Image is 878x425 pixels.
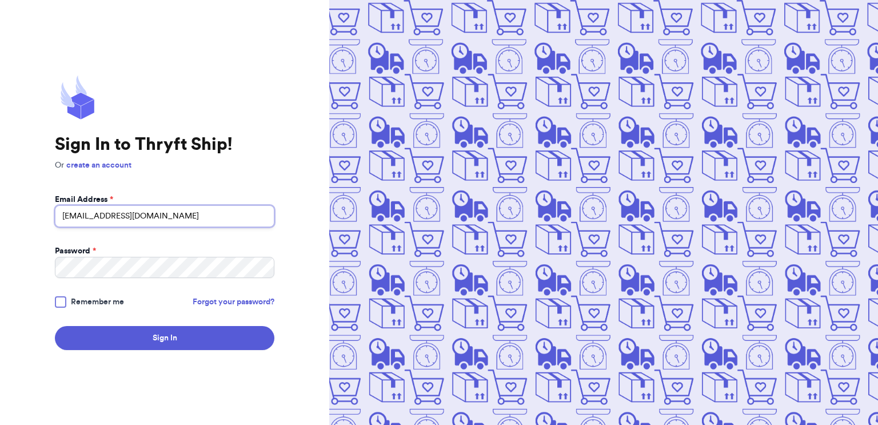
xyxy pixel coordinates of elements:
[55,194,113,205] label: Email Address
[55,245,96,257] label: Password
[193,296,274,308] a: Forgot your password?
[55,326,274,350] button: Sign In
[71,296,124,308] span: Remember me
[55,134,274,155] h1: Sign In to Thryft Ship!
[66,161,131,169] a: create an account
[55,160,274,171] p: Or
